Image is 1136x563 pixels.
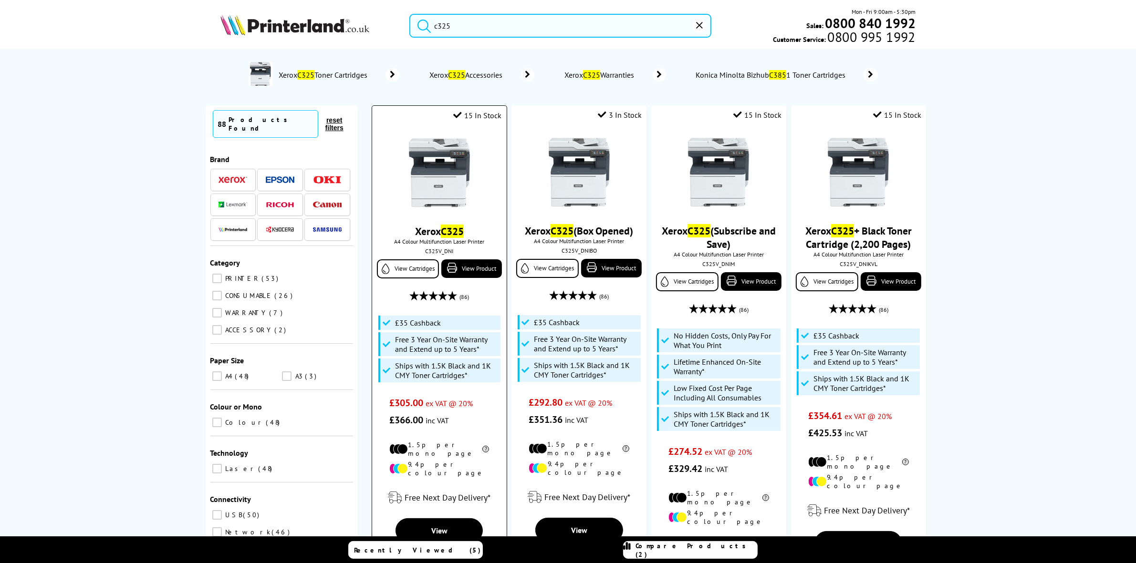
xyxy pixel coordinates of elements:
[529,396,563,409] span: £292.80
[275,291,295,300] span: 26
[658,260,779,267] div: C325V_DNIM
[313,176,342,184] img: OKI
[598,110,642,120] div: 3 In Stock
[218,119,227,129] span: 88
[428,68,534,82] a: XeroxC325Accessories
[305,372,319,380] span: 3
[223,511,242,519] span: USB
[431,526,448,535] span: View
[297,70,314,80] mark: C325
[879,301,888,319] span: (86)
[219,227,247,232] img: Printerland
[805,224,912,251] a: XeroxC325+ Black Toner Cartridge (2,200 Pages)
[377,259,439,278] a: View Cartridges
[668,509,769,526] li: 9.4p per colour page
[516,484,642,511] div: modal_delivery
[824,505,910,516] span: Free Next Day Delivery*
[516,259,579,278] a: View Cartridges
[405,492,490,503] span: Free Next Day Delivery*
[668,445,702,458] span: £274.52
[656,272,719,291] a: View Cartridges
[219,202,247,207] img: Lexmark
[563,68,666,82] a: XeroxC325Warranties
[262,274,281,283] span: 53
[844,411,892,421] span: ex VAT @ 20%
[705,447,752,457] span: ex VAT @ 20%
[695,70,849,80] span: Konica Minolta Bizhub 1 Toner Cartridges
[395,361,498,380] span: Ships with 1.5K Black and 1K CMY Toner Cartridges*
[210,258,240,267] span: Category
[266,226,294,233] img: Kyocera
[623,541,758,559] a: Compare Products (2)
[861,272,921,291] a: View Product
[599,287,609,306] span: (86)
[313,227,342,232] img: Samsung
[277,70,371,80] span: Xerox Toner Cartridges
[571,525,587,535] span: View
[814,531,902,556] a: View
[668,489,769,506] li: 1.5p per mono page
[459,288,469,306] span: (86)
[565,398,612,408] span: ex VAT @ 20%
[348,541,483,559] a: Recently Viewed (5)
[270,308,285,317] span: 7
[808,473,909,490] li: 9.4p per colour page
[293,372,304,380] span: A3
[441,225,464,238] mark: C325
[229,115,313,133] div: Products Found
[529,440,629,457] li: 1.5p per mono page
[223,326,274,334] span: ACCESSORY
[210,494,251,504] span: Connectivity
[825,14,916,32] b: 0800 840 1992
[674,409,778,429] span: Ships with 1.5K Black and 1K CMY Toner Cartridges*
[389,460,489,477] li: 9.4p per colour page
[219,176,247,183] img: Xerox
[534,334,638,353] span: Free 3 Year On-Site Warranty and Extend up to 5 Years*
[266,418,282,427] span: 48
[220,14,397,37] a: Printerland Logo
[695,68,878,82] a: Konica Minolta BizhubC3851 Toner Cartridges
[796,272,858,291] a: View Cartridges
[272,528,292,536] span: 46
[583,70,600,80] mark: C325
[808,409,842,422] span: £354.61
[721,272,782,291] a: View Product
[404,137,475,208] img: xerox-c325-front-small.jpg
[223,274,261,283] span: PRINTER
[823,19,916,28] a: 0800 840 1992
[705,464,728,474] span: inc VAT
[668,462,702,475] span: £329.42
[543,136,615,208] img: xerox-c325-front-small.jpg
[282,371,292,381] input: A3 3
[773,32,916,44] span: Customer Service:
[844,429,868,438] span: inc VAT
[409,14,711,38] input: Search product
[636,542,757,559] span: Compare Products (2)
[210,356,244,365] span: Paper Size
[662,224,776,251] a: XeroxC325(Subscribe and Save)
[656,251,782,258] span: A4 Colour Multifunction Laser Printer
[808,453,909,471] li: 1.5p per mono page
[831,224,854,237] mark: C325
[813,374,917,393] span: Ships with 1.5K Black and 1K CMY Toner Cartridges*
[223,528,271,536] span: Network
[212,274,222,283] input: PRINTER 53
[656,533,782,560] div: modal_delivery
[739,301,749,319] span: (86)
[852,7,916,16] span: Mon - Fri 9:00am - 5:30pm
[563,70,638,80] span: Xerox Warranties
[813,348,917,367] span: Free 3 Year On-Site Warranty and Extend up to 5 Years*
[806,21,823,30] span: Sales:
[266,176,294,184] img: Epson
[243,511,262,519] span: 50
[448,70,465,80] mark: C325
[210,448,249,458] span: Technology
[395,335,498,354] span: Free 3 Year On-Site Warranty and Extend up to 5 Years*
[683,136,754,208] img: xerox-c325-front-small.jpg
[441,259,501,278] a: View Product
[823,136,894,208] img: xerox-c325-front-small.jpg
[808,427,842,439] span: £425.53
[220,14,369,35] img: Printerland Logo
[235,372,251,380] span: 48
[212,418,222,427] input: Colour 48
